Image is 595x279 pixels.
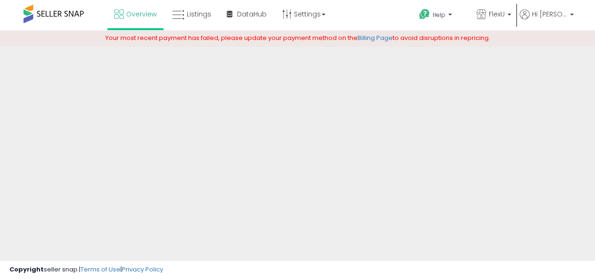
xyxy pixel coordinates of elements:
span: DataHub [237,9,267,19]
a: Hi [PERSON_NAME] [520,9,574,31]
a: Terms of Use [80,265,120,274]
span: Help [433,11,445,19]
span: Hi [PERSON_NAME] [532,9,567,19]
strong: Copyright [9,265,44,274]
span: Overview [126,9,157,19]
span: FlexU [489,9,505,19]
a: Help [412,1,468,31]
i: Get Help [419,8,430,20]
a: Billing Page [357,33,393,42]
div: seller snap | | [9,265,163,274]
a: Privacy Policy [122,265,163,274]
span: Listings [187,9,211,19]
span: Your most recent payment has failed, please update your payment method on the to avoid disruption... [105,33,490,42]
